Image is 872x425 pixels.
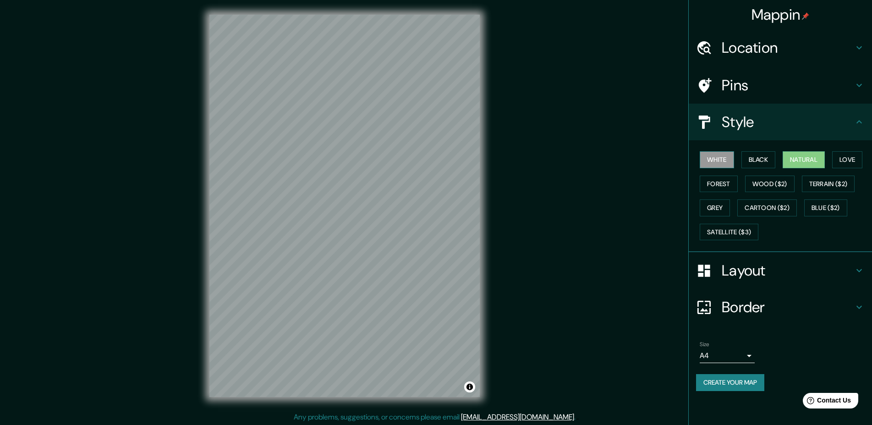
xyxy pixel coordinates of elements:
[722,39,854,57] h4: Location
[802,176,855,193] button: Terrain ($2)
[741,151,776,168] button: Black
[790,389,862,415] iframe: Help widget launcher
[783,151,825,168] button: Natural
[689,29,872,66] div: Location
[294,412,576,423] p: Any problems, suggestions, or concerns please email .
[745,176,795,193] button: Wood ($2)
[700,151,734,168] button: White
[722,113,854,131] h4: Style
[464,381,475,392] button: Toggle attribution
[737,199,797,216] button: Cartoon ($2)
[802,12,809,20] img: pin-icon.png
[751,6,810,24] h4: Mappin
[700,176,738,193] button: Forest
[804,199,847,216] button: Blue ($2)
[689,289,872,326] div: Border
[689,252,872,289] div: Layout
[700,348,755,363] div: A4
[700,341,709,348] label: Size
[461,412,574,422] a: [EMAIL_ADDRESS][DOMAIN_NAME]
[722,261,854,280] h4: Layout
[700,199,730,216] button: Grey
[689,104,872,140] div: Style
[722,298,854,316] h4: Border
[696,374,764,391] button: Create your map
[832,151,862,168] button: Love
[576,412,577,423] div: .
[577,412,579,423] div: .
[722,76,854,94] h4: Pins
[700,224,758,241] button: Satellite ($3)
[209,15,480,397] canvas: Map
[689,67,872,104] div: Pins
